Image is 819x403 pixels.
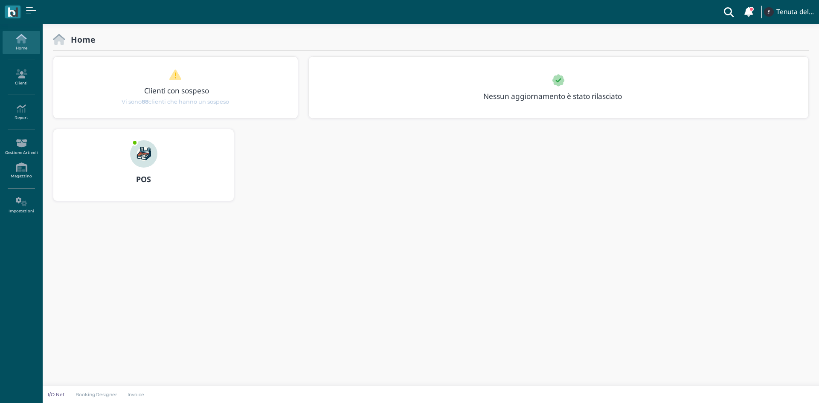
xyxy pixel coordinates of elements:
a: Home [3,31,40,54]
span: Vi sono clienti che hanno un sospeso [122,98,229,106]
a: Clienti [3,66,40,89]
a: Gestione Articoli [3,135,40,159]
b: 88 [142,99,148,105]
a: Report [3,101,40,124]
b: POS [136,174,151,184]
div: 1 / 1 [53,57,298,118]
img: ... [130,140,157,168]
iframe: Help widget launcher [758,377,812,396]
h3: Nessun aggiornamento è stato rilasciato [478,92,642,100]
a: ... POS [53,129,234,212]
h4: Tenuta del Barco [776,9,814,16]
a: Clienti con sospeso Vi sono88clienti che hanno un sospeso [70,69,281,106]
a: Magazzino [3,159,40,183]
img: ... [764,7,773,17]
a: ... Tenuta del Barco [763,2,814,22]
img: logo [8,7,17,17]
h3: Clienti con sospeso [71,87,283,95]
div: 1 / 1 [309,57,808,118]
a: Impostazioni [3,194,40,217]
h2: Home [65,35,95,44]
